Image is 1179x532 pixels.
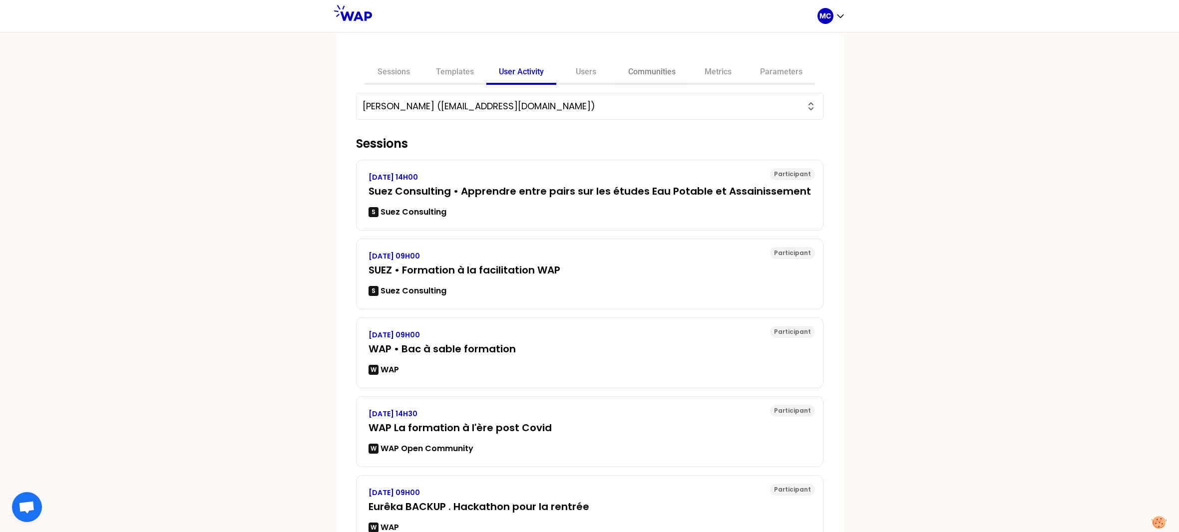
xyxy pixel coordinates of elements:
[556,61,616,85] a: Users
[486,61,556,85] a: User Activity
[369,251,811,297] a: [DATE] 09H00SUEZ • Formation à la facilitation WAPSSuez Consulting
[770,326,815,338] div: Participant
[423,61,486,85] a: Templates
[369,330,811,376] a: [DATE] 09H00WAP • Bac à sable formationWWAP
[369,172,811,182] p: [DATE] 14H00
[748,61,815,85] a: Parameters
[371,445,377,453] p: W
[381,364,399,376] p: WAP
[770,168,815,180] div: Participant
[369,409,811,455] a: [DATE] 14H30WAP La formation à l'ère post CovidWWAP Open Community
[381,285,446,297] p: Suez Consulting
[369,251,811,261] p: [DATE] 09H00
[369,330,811,340] p: [DATE] 09H00
[371,366,377,374] p: W
[369,500,811,514] h3: Eurêka BACKUP . Hackathon pour la rentrée
[819,11,831,21] p: MC
[372,208,376,216] p: S
[364,61,423,85] a: Sessions
[372,287,376,295] p: S
[381,443,473,455] p: WAP Open Community
[369,409,811,419] p: [DATE] 14H30
[369,421,811,435] h3: WAP La formation à l'ère post Covid
[371,524,377,532] p: W
[369,488,811,498] p: [DATE] 09H00
[356,136,823,152] h2: Sessions
[369,184,811,198] h3: Suez Consulting • Apprendre entre pairs sur les études Eau Potable et Assainissement
[688,61,748,85] a: Metrics
[381,206,446,218] p: Suez Consulting
[770,484,815,496] div: Participant
[369,172,811,218] a: [DATE] 14H00Suez Consulting • Apprendre entre pairs sur les études Eau Potable et AssainissementS...
[369,263,811,277] h3: SUEZ • Formation à la facilitation WAP
[369,342,811,356] h3: WAP • Bac à sable formation
[817,8,845,24] button: MC
[770,247,815,259] div: Participant
[616,61,688,85] a: Communities
[12,492,42,522] div: Ouvrir le chat
[770,405,815,417] div: Participant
